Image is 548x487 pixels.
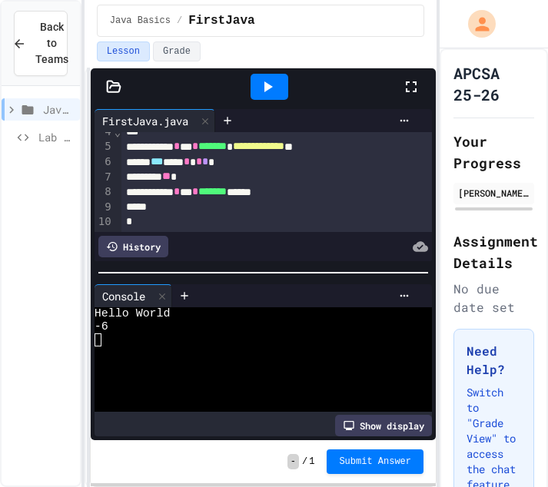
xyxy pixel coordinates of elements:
[453,230,534,273] h2: Assignment Details
[14,11,68,76] button: Back to Teams
[177,15,182,27] span: /
[38,129,74,145] span: Lab 0a5 Ascii Art
[467,342,521,379] h3: Need Help?
[153,41,201,61] button: Grade
[458,186,530,200] div: [PERSON_NAME], 2
[97,41,150,61] button: Lesson
[453,62,534,105] h1: APCSA 25-26
[110,15,171,27] span: Java Basics
[43,101,74,118] span: Java Basics
[35,19,68,68] span: Back to Teams
[452,6,500,41] div: My Account
[453,131,534,174] h2: Your Progress
[453,280,534,316] div: No due date set
[188,12,254,30] span: FirstJava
